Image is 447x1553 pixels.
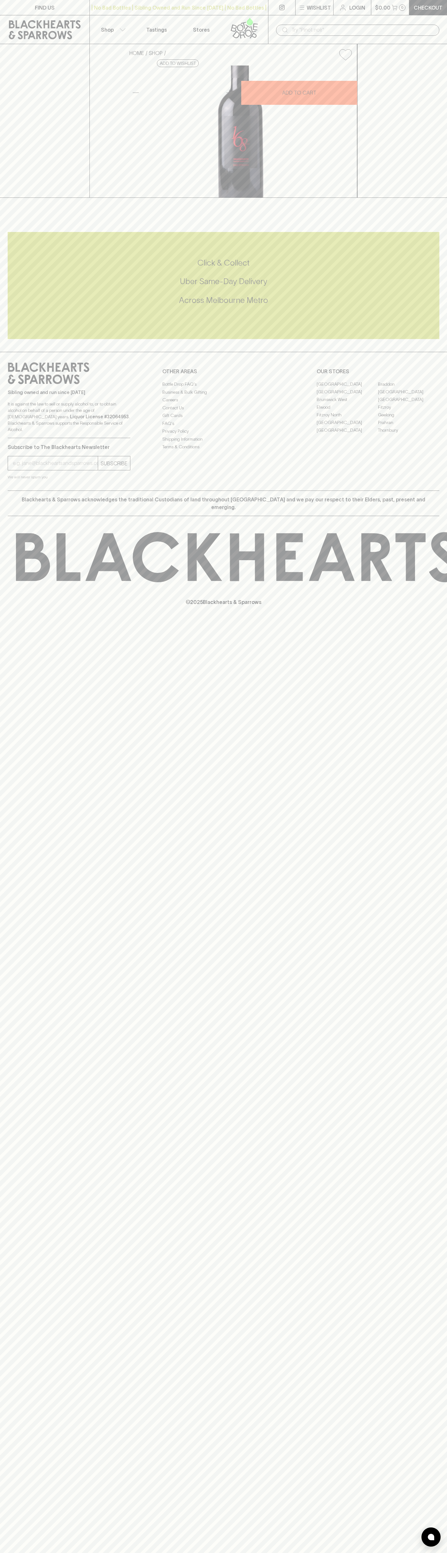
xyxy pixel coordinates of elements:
a: Prahran [378,419,439,426]
p: Checkout [414,4,443,12]
p: OTHER AREAS [162,367,285,375]
a: [GEOGRAPHIC_DATA] [378,388,439,396]
a: Elwood [317,403,378,411]
button: ADD TO CART [241,81,358,105]
button: SUBSCRIBE [98,456,130,470]
input: e.g. jane@blackheartsandsparrows.com.au [13,458,98,468]
a: Business & Bulk Gifting [162,388,285,396]
p: Blackhearts & Sparrows acknowledges the traditional Custodians of land throughout [GEOGRAPHIC_DAT... [12,496,435,511]
button: Add to wishlist [337,47,354,63]
a: Brunswick West [317,396,378,403]
div: Call to action block [8,232,439,339]
a: Thornbury [378,426,439,434]
p: We will never spam you [8,474,130,480]
p: 0 [401,6,404,9]
h5: Uber Same-Day Delivery [8,276,439,287]
a: SHOP [149,50,163,56]
input: Try "Pinot noir" [291,25,434,35]
img: bubble-icon [428,1534,434,1540]
a: Geelong [378,411,439,419]
p: Tastings [146,26,167,34]
a: Stores [179,15,224,44]
a: Braddon [378,380,439,388]
a: Contact Us [162,404,285,412]
a: Fitzroy [378,403,439,411]
a: Fitzroy North [317,411,378,419]
button: Shop [90,15,135,44]
a: FAQ's [162,420,285,427]
strong: Liquor License #32064953 [70,414,129,419]
p: FIND US [35,4,55,12]
h5: Click & Collect [8,258,439,268]
p: Login [349,4,365,12]
a: [GEOGRAPHIC_DATA] [317,388,378,396]
p: Wishlist [307,4,331,12]
a: [GEOGRAPHIC_DATA] [317,426,378,434]
a: [GEOGRAPHIC_DATA] [317,380,378,388]
a: Tastings [134,15,179,44]
a: Privacy Policy [162,428,285,435]
a: Shipping Information [162,435,285,443]
p: OUR STORES [317,367,439,375]
a: [GEOGRAPHIC_DATA] [317,419,378,426]
p: SUBSCRIBE [101,460,127,467]
a: Careers [162,396,285,404]
p: Stores [193,26,210,34]
p: Subscribe to The Blackhearts Newsletter [8,443,130,451]
a: Terms & Conditions [162,443,285,451]
a: Gift Cards [162,412,285,420]
p: Sibling owned and run since [DATE] [8,389,130,396]
button: Add to wishlist [157,59,199,67]
p: ADD TO CART [282,89,316,97]
p: $0.00 [375,4,390,12]
p: Shop [101,26,114,34]
img: 41382.png [124,66,357,197]
a: [GEOGRAPHIC_DATA] [378,396,439,403]
a: HOME [129,50,144,56]
h5: Across Melbourne Metro [8,295,439,305]
a: Bottle Drop FAQ's [162,381,285,388]
p: It is against the law to sell or supply alcohol to, or to obtain alcohol on behalf of a person un... [8,401,130,433]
